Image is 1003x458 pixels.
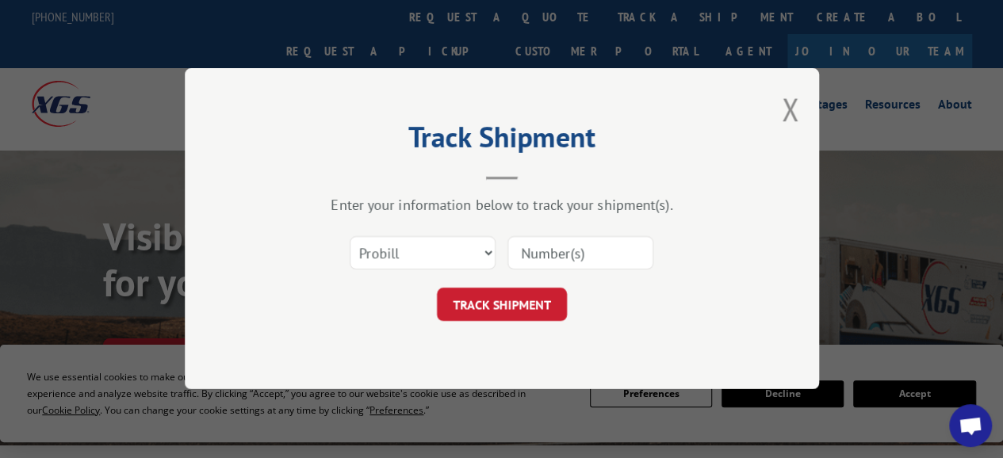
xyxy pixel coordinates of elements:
button: TRACK SHIPMENT [437,288,567,322]
div: Enter your information below to track your shipment(s). [264,197,740,215]
h2: Track Shipment [264,126,740,156]
input: Number(s) [507,237,653,270]
div: Open chat [949,404,992,447]
button: Close modal [782,88,799,130]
